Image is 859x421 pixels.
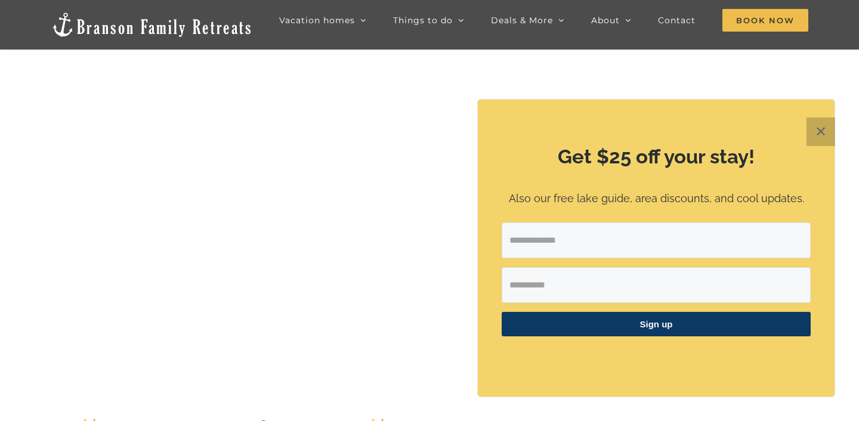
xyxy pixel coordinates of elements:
[279,16,355,24] span: Vacation homes
[591,16,620,24] span: About
[722,8,808,32] a: Book Now
[279,8,366,32] a: Vacation homes
[491,8,564,32] a: Deals & More
[393,16,453,24] span: Things to do
[502,267,811,303] input: First Name
[502,222,811,258] input: Email Address
[591,8,631,32] a: About
[502,143,811,171] h2: Get $25 off your stay!
[722,9,808,32] span: Book Now
[279,8,808,32] nav: Main Menu Sticky
[502,351,811,364] p: ​
[807,117,835,146] button: Close
[658,8,696,32] a: Contact
[340,166,519,395] iframe: Branson Family Retreats - Opens on Book page - Availability/Property Search Widget
[208,90,651,132] b: Find that Vacation Feeling
[491,16,553,24] span: Deals & More
[192,132,668,157] h1: [GEOGRAPHIC_DATA], [GEOGRAPHIC_DATA], [US_STATE]
[502,190,811,208] p: Also our free lake guide, area discounts, and cool updates.
[51,11,253,38] img: Branson Family Retreats Logo
[393,8,464,32] a: Things to do
[502,312,811,336] button: Sign up
[658,16,696,24] span: Contact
